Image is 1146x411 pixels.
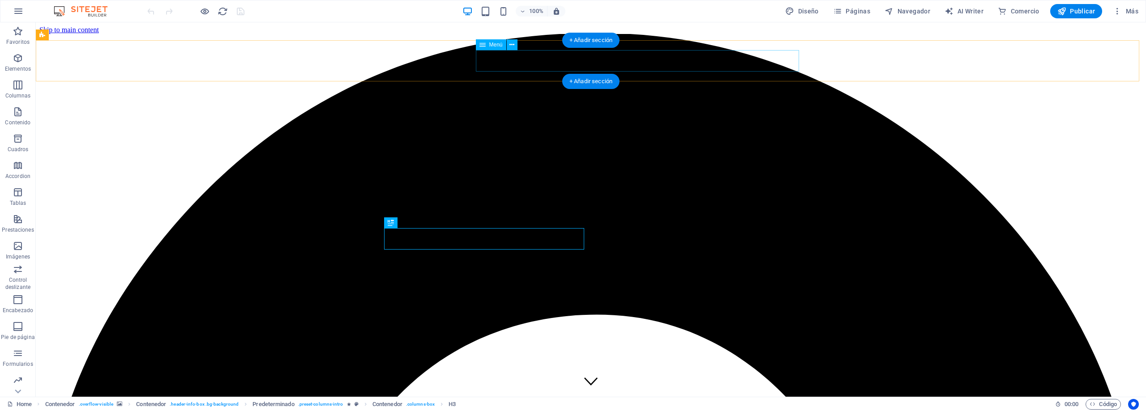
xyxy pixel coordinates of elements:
button: Diseño [782,4,822,18]
p: Formularios [3,360,33,368]
span: Comercio [998,7,1039,16]
span: . header-info-box .bg-background [170,399,239,410]
span: Haz clic para seleccionar y doble clic para editar [449,399,456,410]
span: Haz clic para seleccionar y doble clic para editar [252,399,294,410]
a: Haz clic para cancelar la selección y doble clic para abrir páginas [7,399,32,410]
span: Haz clic para seleccionar y doble clic para editar [136,399,166,410]
h6: 100% [529,6,543,17]
button: reload [217,6,228,17]
button: Usercentrics [1128,399,1139,410]
span: . overflow-visible [79,399,114,410]
p: Favoritos [6,38,30,46]
span: Páginas [833,7,870,16]
p: Columnas [5,92,31,99]
button: AI Writer [941,4,987,18]
div: + Añadir sección [562,74,620,89]
p: Pie de página [1,334,34,341]
span: . preset-columns-intro [298,399,343,410]
p: Encabezado [3,307,33,314]
p: Elementos [5,65,31,72]
button: Comercio [994,4,1043,18]
i: Volver a cargar página [218,6,228,17]
img: Editor Logo [51,6,119,17]
a: Skip to main content [4,4,63,11]
button: Haz clic para salir del modo de previsualización y seguir editando [199,6,210,17]
button: Más [1109,4,1142,18]
h6: Tiempo de la sesión [1055,399,1079,410]
div: + Añadir sección [562,33,620,48]
button: Navegador [881,4,934,18]
i: Este elemento es un preajuste personalizable [355,402,359,407]
span: Diseño [785,7,819,16]
p: Imágenes [6,253,30,260]
span: AI Writer [945,7,984,16]
p: Accordion [5,173,30,180]
nav: breadcrumb [45,399,456,410]
span: Navegador [885,7,930,16]
i: El elemento contiene una animación [347,402,351,407]
span: Haz clic para seleccionar y doble clic para editar [45,399,75,410]
p: Prestaciones [2,226,34,233]
span: 00 00 [1065,399,1078,410]
span: Menú [489,42,503,47]
p: Contenido [5,119,30,126]
span: : [1071,401,1072,407]
i: Este elemento contiene un fondo [117,402,122,407]
span: Haz clic para seleccionar y doble clic para editar [372,399,402,410]
p: Tablas [10,199,26,207]
button: Código [1086,399,1121,410]
button: Publicar [1050,4,1103,18]
button: 100% [516,6,547,17]
i: Al redimensionar, ajustar el nivel de zoom automáticamente para ajustarse al dispositivo elegido. [552,7,560,15]
div: Diseño (Ctrl+Alt+Y) [782,4,822,18]
span: . columns-box [406,399,435,410]
span: Más [1113,7,1138,16]
p: Cuadros [8,146,29,153]
span: Publicar [1057,7,1095,16]
span: Código [1090,399,1117,410]
button: Páginas [830,4,874,18]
